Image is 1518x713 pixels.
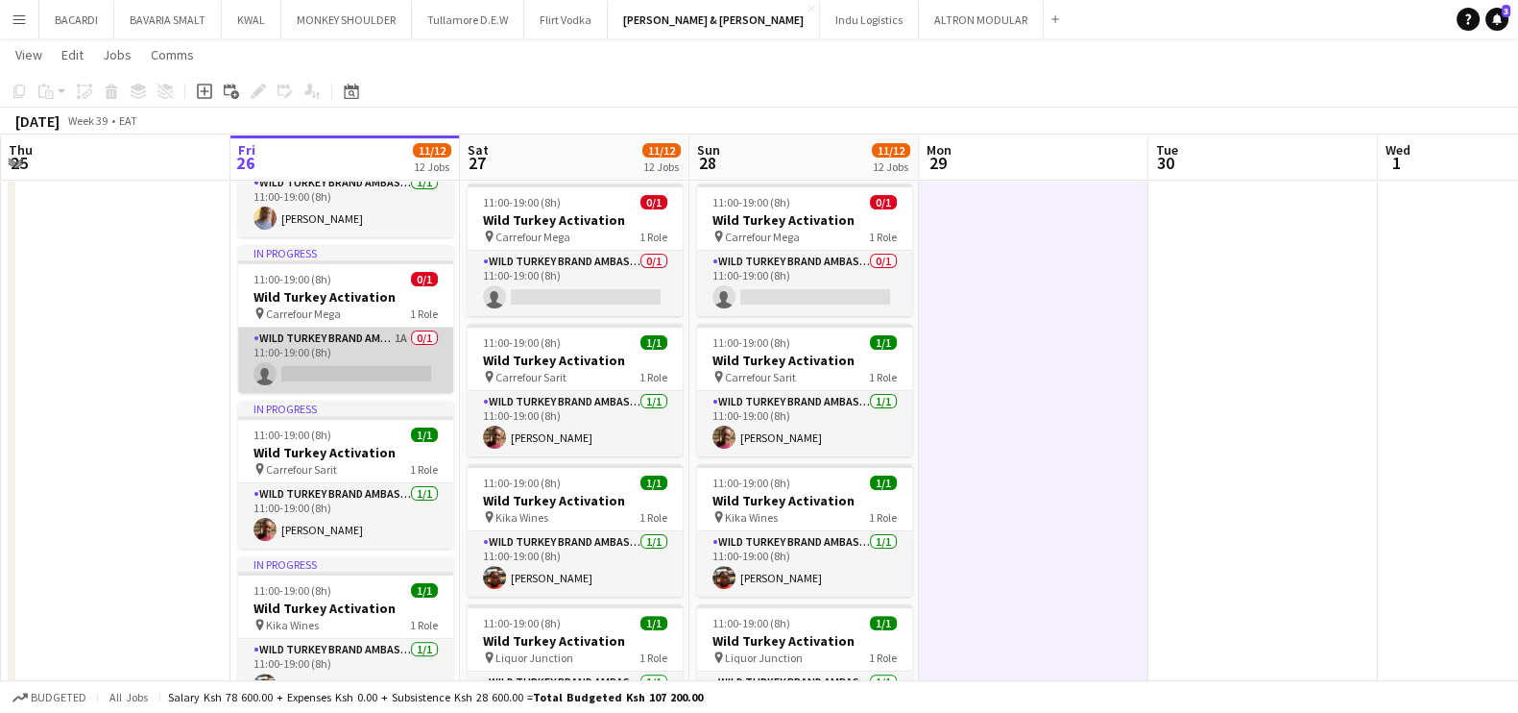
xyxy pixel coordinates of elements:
span: 26 [235,152,255,174]
span: 1 Role [869,651,897,665]
app-job-card: 11:00-19:00 (8h)1/1Wild Turkey Activation Kika Wines1 RoleWild Turkey Brand Ambassador1/111:00-19... [468,464,683,597]
span: 28 [694,152,720,174]
div: [DATE] [15,111,60,131]
span: 11:00-19:00 (8h) [712,616,790,630]
app-card-role: Wild Turkey Brand Ambassador1/111:00-19:00 (8h)[PERSON_NAME] [697,391,912,456]
span: 11:00-19:00 (8h) [253,272,331,286]
span: 1 [1383,152,1410,174]
span: 11:00-19:00 (8h) [712,335,790,350]
span: 0/1 [411,272,438,286]
span: Carrefour Mega [495,230,570,244]
span: Jobs [103,46,132,63]
span: Edit [61,46,84,63]
span: 11:00-19:00 (8h) [483,476,561,490]
app-job-card: In progress11:00-19:00 (8h)1/1Wild Turkey Activation Carrefour Sarit1 RoleWild Turkey Brand Ambas... [238,401,453,549]
span: 11/12 [872,143,910,158]
span: View [15,46,42,63]
h3: Wild Turkey Activation [468,352,683,369]
span: 1 Role [639,510,667,525]
span: 30 [1153,152,1178,174]
span: 11:00-19:00 (8h) [483,195,561,209]
a: 3 [1485,8,1508,31]
div: 12 Jobs [873,160,909,174]
app-card-role: Wild Turkey Brand Ambassador1A0/111:00-19:00 (8h) [238,328,453,393]
h3: Wild Turkey Activation [697,632,912,650]
span: Mon [927,141,952,159]
app-card-role: Wild Turkey Brand Ambassador1/111:00-19:00 (8h)[PERSON_NAME] [468,391,683,456]
span: 1/1 [640,335,667,350]
h3: Wild Turkey Activation [468,492,683,509]
button: KWAL [222,1,281,38]
h3: Wild Turkey Activation [468,632,683,650]
app-job-card: 11:00-19:00 (8h)0/1Wild Turkey Activation Carrefour Mega1 RoleWild Turkey Brand Ambassador0/111:0... [468,184,683,316]
span: 1 Role [639,230,667,244]
div: In progress [238,556,453,572]
app-job-card: In progress11:00-19:00 (8h)1/1Wild Turkey Activation Kika Wines1 RoleWild Turkey Brand Ambassador... [238,556,453,704]
span: 11/12 [413,143,451,158]
span: Budgeted [31,691,86,704]
h3: Wild Turkey Activation [697,492,912,509]
app-card-role: Wild Turkey Brand Ambassador1/111:00-19:00 (8h)[PERSON_NAME] [468,531,683,597]
span: All jobs [106,690,152,704]
span: Kika Wines [495,510,548,525]
app-job-card: 11:00-19:00 (8h)1/1Wild Turkey Activation Carrefour Sarit1 RoleWild Turkey Brand Ambassador1/111:... [697,324,912,456]
span: 1 Role [639,651,667,665]
span: Total Budgeted Ksh 107 200.00 [533,690,703,704]
span: Week 39 [63,113,111,128]
span: Thu [9,141,33,159]
button: [PERSON_NAME] & [PERSON_NAME] [608,1,820,38]
a: Edit [54,42,91,67]
span: 0/1 [640,195,667,209]
span: 11/12 [642,143,681,158]
span: 1 Role [410,307,438,321]
span: 29 [924,152,952,174]
span: Liquor Junction [495,651,573,665]
h3: Wild Turkey Activation [697,211,912,229]
a: View [8,42,50,67]
a: Jobs [95,42,139,67]
span: Carrefour Sarit [266,462,337,477]
span: Carrefour Mega [266,307,341,321]
span: 1 Role [639,370,667,384]
span: 11:00-19:00 (8h) [712,476,790,490]
span: 27 [465,152,489,174]
app-card-role: Wild Turkey Brand Ambassador0/111:00-19:00 (8h) [468,251,683,316]
h3: Wild Turkey Activation [238,444,453,461]
span: Wed [1385,141,1410,159]
div: 11:00-19:00 (8h)0/1Wild Turkey Activation Carrefour Mega1 RoleWild Turkey Brand Ambassador0/111:0... [697,184,912,316]
span: 3 [1502,5,1510,17]
button: BACARDI [39,1,114,38]
div: In progress [238,401,453,416]
span: Carrefour Sarit [495,370,566,384]
button: MONKEY SHOULDER [281,1,412,38]
span: 1/1 [870,616,897,630]
span: 1 Role [410,462,438,477]
div: 11:00-19:00 (8h)1/1Wild Turkey Activation Carrefour Sarit1 RoleWild Turkey Brand Ambassador1/111:... [468,324,683,456]
button: Tullamore D.E.W [412,1,524,38]
a: Comms [143,42,202,67]
div: 12 Jobs [643,160,680,174]
button: BAVARIA SMALT [114,1,222,38]
span: 1/1 [870,476,897,490]
span: 1/1 [411,428,438,442]
button: Indu Logistics [820,1,919,38]
span: 11:00-19:00 (8h) [712,195,790,209]
div: In progress11:00-19:00 (8h)0/1Wild Turkey Activation Carrefour Mega1 RoleWild Turkey Brand Ambass... [238,245,453,393]
h3: Wild Turkey Activation [238,288,453,306]
span: Sat [468,141,489,159]
span: Carrefour Mega [725,230,800,244]
span: 25 [6,152,33,174]
span: Comms [151,46,194,63]
span: 1 Role [410,618,438,632]
span: 1/1 [640,616,667,630]
span: 1/1 [870,335,897,350]
span: Fri [238,141,255,159]
h3: Wild Turkey Activation [697,352,912,369]
app-job-card: 11:00-19:00 (8h)1/1Wild Turkey Activation Kika Wines1 RoleWild Turkey Brand Ambassador1/111:00-19... [697,464,912,597]
h3: Wild Turkey Activation [468,211,683,229]
app-card-role: Wild Turkey Brand Ambassador1/111:00-19:00 (8h)[PERSON_NAME] [697,531,912,597]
